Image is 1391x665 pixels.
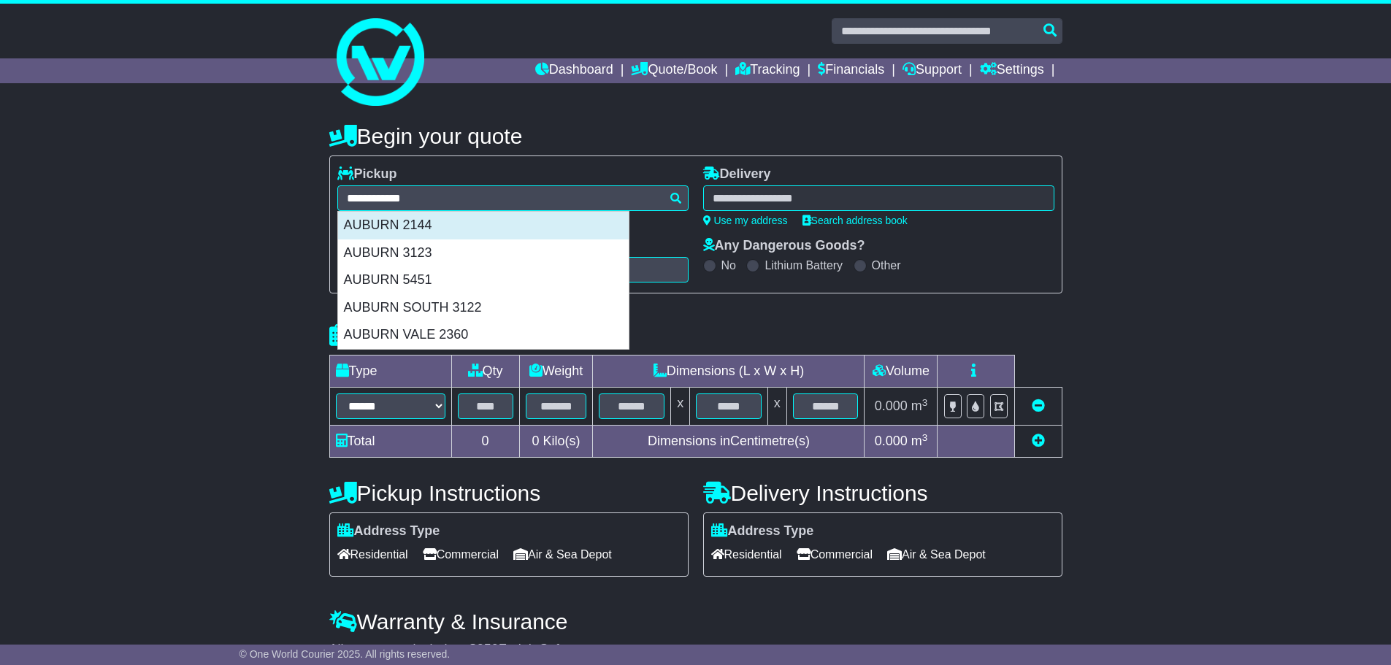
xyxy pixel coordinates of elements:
label: Address Type [337,523,440,539]
sup: 3 [922,397,928,408]
div: AUBURN 2144 [338,212,629,239]
td: Volume [865,355,938,388]
div: AUBURN SOUTH 3122 [338,294,629,322]
div: All our quotes include a $ FreightSafe warranty. [329,642,1062,658]
span: 0 [532,434,539,448]
a: Quote/Book [631,58,717,83]
a: Remove this item [1032,399,1045,413]
span: 0.000 [875,434,908,448]
span: Residential [337,543,408,566]
typeahead: Please provide city [337,185,689,211]
sup: 3 [922,432,928,443]
a: Support [903,58,962,83]
label: No [721,258,736,272]
div: AUBURN 3123 [338,239,629,267]
span: Air & Sea Depot [887,543,986,566]
span: 250 [477,642,499,656]
td: Kilo(s) [519,426,593,458]
td: x [671,388,690,426]
td: Total [329,426,451,458]
span: 0.000 [875,399,908,413]
h4: Package details | [329,323,513,347]
label: Delivery [703,166,771,182]
label: Address Type [711,523,814,539]
label: Pickup [337,166,397,182]
td: x [767,388,786,426]
div: AUBURN VALE 2360 [338,321,629,349]
a: Add new item [1032,434,1045,448]
span: m [911,434,928,448]
h4: Begin your quote [329,124,1062,148]
a: Tracking [735,58,800,83]
span: Air & Sea Depot [513,543,612,566]
td: Qty [451,355,519,388]
span: Residential [711,543,782,566]
a: Financials [818,58,884,83]
td: Type [329,355,451,388]
h4: Pickup Instructions [329,481,689,505]
h4: Warranty & Insurance [329,610,1062,634]
label: Any Dangerous Goods? [703,238,865,254]
label: Other [872,258,901,272]
a: Dashboard [535,58,613,83]
td: 0 [451,426,519,458]
a: Settings [980,58,1044,83]
h4: Delivery Instructions [703,481,1062,505]
div: AUBURN 5451 [338,266,629,294]
label: Lithium Battery [765,258,843,272]
span: m [911,399,928,413]
span: Commercial [797,543,873,566]
span: © One World Courier 2025. All rights reserved. [240,648,451,660]
span: Commercial [423,543,499,566]
a: Search address book [802,215,908,226]
td: Dimensions in Centimetre(s) [593,426,865,458]
td: Dimensions (L x W x H) [593,355,865,388]
td: Weight [519,355,593,388]
a: Use my address [703,215,788,226]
